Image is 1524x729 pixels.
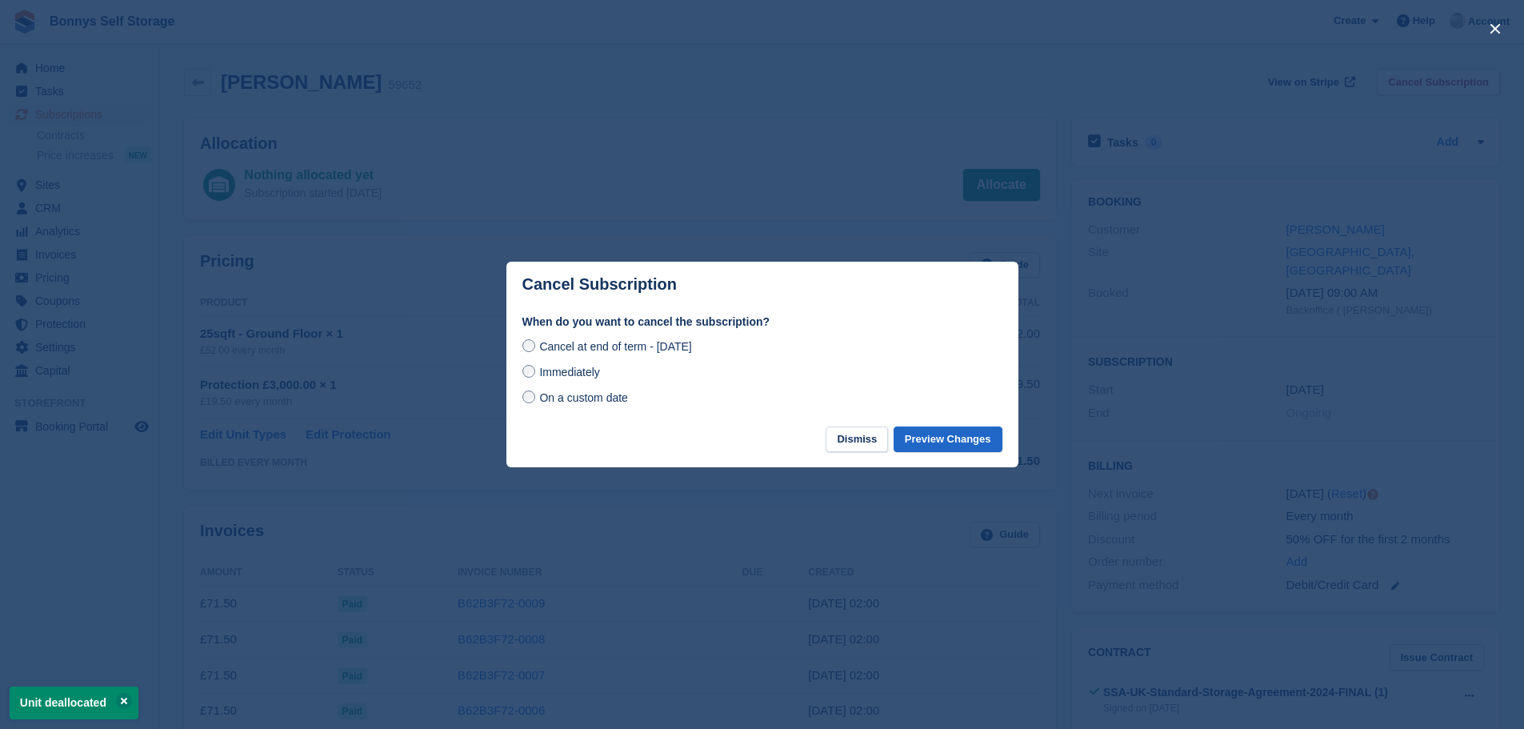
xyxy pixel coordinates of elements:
[522,391,535,403] input: On a custom date
[1482,16,1508,42] button: close
[10,687,138,719] p: Unit deallocated
[539,366,599,379] span: Immediately
[522,365,535,378] input: Immediately
[539,391,628,404] span: On a custom date
[826,427,888,453] button: Dismiss
[894,427,1002,453] button: Preview Changes
[522,275,677,294] p: Cancel Subscription
[539,340,691,353] span: Cancel at end of term - [DATE]
[522,339,535,352] input: Cancel at end of term - [DATE]
[522,314,1002,330] label: When do you want to cancel the subscription?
